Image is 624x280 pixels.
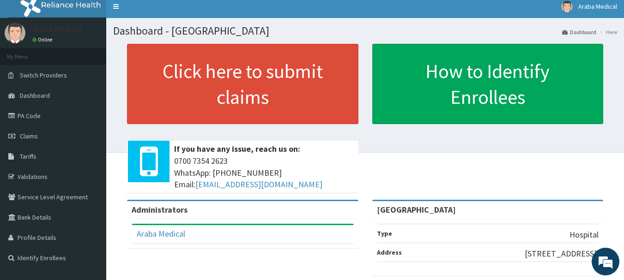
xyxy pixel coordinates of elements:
[48,52,155,64] div: Chat with us now
[377,248,402,256] b: Address
[174,143,300,154] b: If you have any issue, reach us on:
[597,28,617,36] li: Here
[32,25,82,33] p: Araba Medical
[20,132,38,140] span: Claims
[377,229,392,238] b: Type
[561,1,573,12] img: User Image
[562,28,596,36] a: Dashboard
[372,44,604,124] a: How to Identify Enrollees
[132,204,188,215] b: Administrators
[569,229,599,241] p: Hospital
[20,91,50,100] span: Dashboard
[127,44,358,124] a: Click here to submit claims
[174,155,354,191] span: 0700 7354 2623 WhatsApp: [PHONE_NUMBER] Email:
[54,82,127,175] span: We're online!
[113,25,617,37] h1: Dashboard - [GEOGRAPHIC_DATA]
[377,204,456,215] strong: [GEOGRAPHIC_DATA]
[5,184,176,216] textarea: Type your message and hit 'Enter'
[5,23,25,43] img: User Image
[578,2,617,11] span: Araba Medical
[137,228,185,239] a: Araba Medical
[20,71,67,79] span: Switch Providers
[195,179,322,190] a: [EMAIL_ADDRESS][DOMAIN_NAME]
[151,5,174,27] div: Minimize live chat window
[20,152,36,161] span: Tariffs
[17,46,37,69] img: d_794563401_company_1708531726252_794563401
[525,248,599,260] p: [STREET_ADDRESS].
[32,36,55,43] a: Online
